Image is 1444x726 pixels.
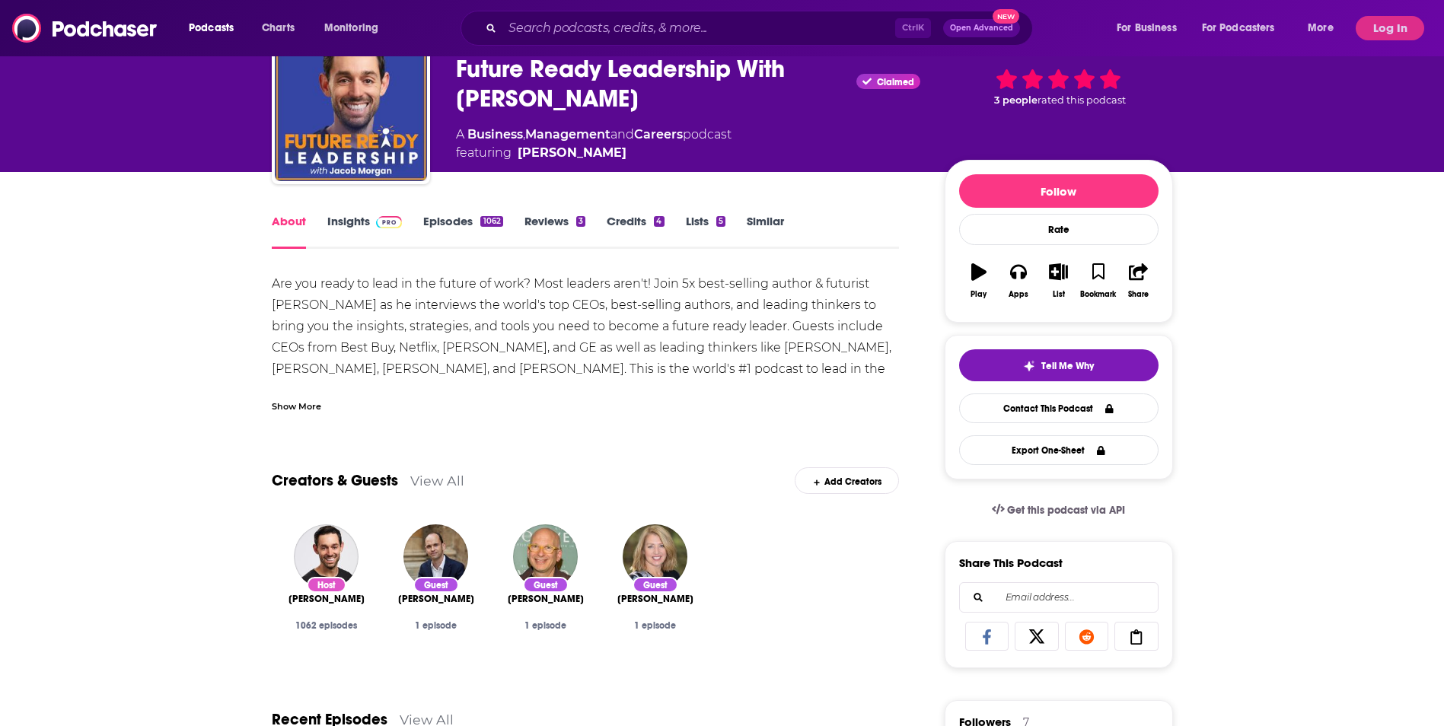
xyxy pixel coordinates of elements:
[686,214,725,249] a: Lists5
[972,583,1146,612] input: Email address...
[307,577,346,593] div: Host
[456,126,732,162] div: A podcast
[959,253,999,308] button: Play
[613,620,698,631] div: 1 episode
[895,18,931,38] span: Ctrl K
[633,577,678,593] div: Guest
[475,11,1047,46] div: Search podcasts, credits, & more...
[795,467,899,494] div: Add Creators
[1117,18,1177,39] span: For Business
[959,556,1063,570] h3: Share This Podcast
[12,14,158,43] img: Podchaser - Follow, Share and Rate Podcasts
[610,127,634,142] span: and
[394,620,479,631] div: 1 episode
[980,492,1138,529] a: Get this podcast via API
[1118,253,1158,308] button: Share
[1007,504,1125,517] span: Get this podcast via API
[576,216,585,227] div: 3
[634,127,683,142] a: Careers
[178,16,253,40] button: open menu
[410,473,464,489] a: View All
[314,16,398,40] button: open menu
[1308,18,1334,39] span: More
[994,94,1038,106] span: 3 people
[1192,16,1297,40] button: open menu
[1080,290,1116,299] div: Bookmark
[272,273,900,529] div: Are you ready to lead in the future of work? Most leaders aren't! Join 5x best-selling author & f...
[1023,360,1035,372] img: tell me why sparkle
[617,593,693,605] a: Liz Wiseman
[523,127,525,142] span: ,
[950,24,1013,32] span: Open Advanced
[654,216,664,227] div: 4
[327,214,403,249] a: InsightsPodchaser Pro
[467,127,523,142] a: Business
[288,593,365,605] span: [PERSON_NAME]
[1065,622,1109,651] a: Share on Reddit
[480,216,502,227] div: 1062
[513,524,578,589] img: Seth Godin
[971,290,987,299] div: Play
[324,18,378,39] span: Monitoring
[1038,253,1078,308] button: List
[993,9,1020,24] span: New
[525,127,610,142] a: Management
[959,582,1159,613] div: Search followers
[403,524,468,589] img: Toby Ord
[288,593,365,605] a: Jacob Morgan
[1114,622,1159,651] a: Copy Link
[423,214,502,249] a: Episodes1062
[959,174,1159,208] button: Follow
[502,16,895,40] input: Search podcasts, credits, & more...
[943,19,1020,37] button: Open AdvancedNew
[1041,360,1094,372] span: Tell Me Why
[959,393,1159,423] a: Contact This Podcast
[623,524,687,589] img: Liz Wiseman
[398,593,474,605] a: Toby Ord
[294,524,359,589] img: Jacob Morgan
[1053,290,1065,299] div: List
[1079,253,1118,308] button: Bookmark
[1038,94,1126,106] span: rated this podcast
[965,622,1009,651] a: Share on Facebook
[877,78,914,86] span: Claimed
[607,214,664,249] a: Credits4
[252,16,304,40] a: Charts
[456,144,732,162] span: featuring
[1128,290,1149,299] div: Share
[959,435,1159,465] button: Export One-Sheet
[999,253,1038,308] button: Apps
[508,593,584,605] a: Seth Godin
[1297,16,1353,40] button: open menu
[617,593,693,605] span: [PERSON_NAME]
[1106,16,1196,40] button: open menu
[1009,290,1028,299] div: Apps
[262,18,295,39] span: Charts
[523,577,569,593] div: Guest
[716,216,725,227] div: 5
[398,593,474,605] span: [PERSON_NAME]
[272,214,306,249] a: About
[959,349,1159,381] button: tell me why sparkleTell Me Why
[376,216,403,228] img: Podchaser Pro
[275,29,427,181] img: Future Ready Leadership With Jacob Morgan
[524,214,585,249] a: Reviews3
[1356,16,1424,40] button: Log In
[959,214,1159,245] div: Rate
[503,620,588,631] div: 1 episode
[945,40,1173,135] div: 3 peoplerated this podcast
[508,593,584,605] span: [PERSON_NAME]
[272,471,398,490] a: Creators & Guests
[189,18,234,39] span: Podcasts
[1202,18,1275,39] span: For Podcasters
[518,144,626,162] a: Jacob Morgan
[1015,622,1059,651] a: Share on X/Twitter
[747,214,784,249] a: Similar
[284,620,369,631] div: 1062 episodes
